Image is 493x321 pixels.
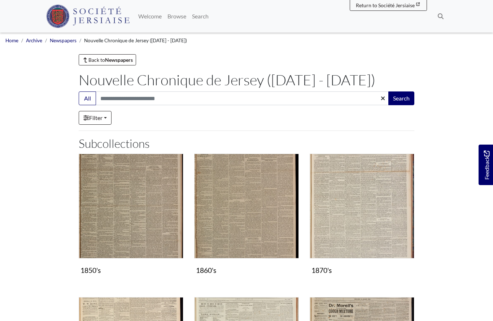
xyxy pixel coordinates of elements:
span: Return to Société Jersiaise [356,2,415,8]
a: Archive [26,38,42,43]
button: All [79,91,96,105]
img: 1870's [310,154,414,258]
span: Feedback [482,150,491,180]
a: Newspapers [50,38,77,43]
a: Would you like to provide feedback? [479,145,493,185]
h2: Subcollections [79,137,414,150]
a: 1850's 1850's [79,154,183,278]
a: Search [189,9,211,23]
a: Back toNewspapers [79,54,136,65]
a: 1870's 1870's [310,154,414,278]
a: Browse [165,9,189,23]
a: Home [5,38,18,43]
span: Nouvelle Chronique de Jersey ([DATE] - [DATE]) [84,38,187,43]
img: Société Jersiaise [46,5,130,28]
button: Search [388,91,414,105]
div: Subcollection [73,154,189,288]
input: Search this collection... [96,91,389,105]
strong: Newspapers [105,57,133,63]
a: Welcome [135,9,165,23]
a: Filter [79,111,112,125]
a: 1860's 1860's [194,154,299,278]
a: Société Jersiaise logo [46,3,130,30]
div: Subcollection [189,154,304,288]
h1: Nouvelle Chronique de Jersey ([DATE] - [DATE]) [79,71,414,89]
img: 1850's [79,154,183,258]
img: 1860's [194,154,299,258]
div: Subcollection [304,154,420,288]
